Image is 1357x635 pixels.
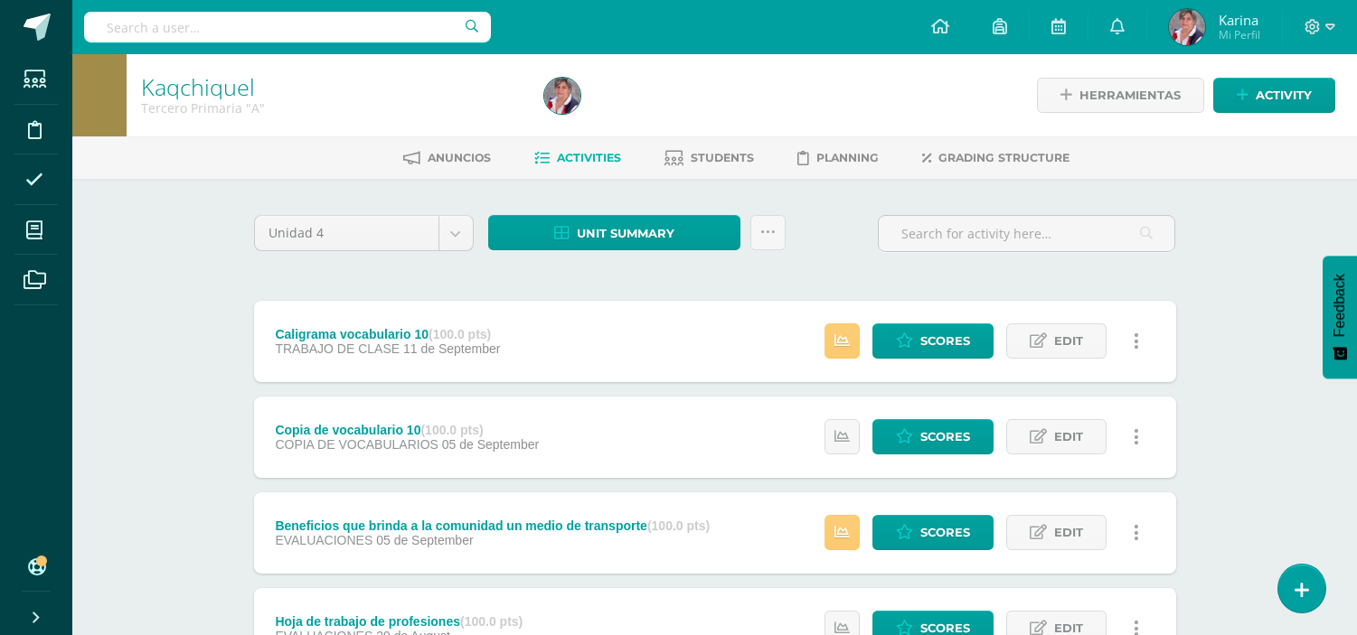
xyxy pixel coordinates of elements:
[920,420,970,453] span: Scores
[376,533,473,547] span: 05 de September
[460,614,523,629] strong: (100.0 pts)
[544,78,580,114] img: de0b392ea95cf163f11ecc40b2d2a7f9.png
[920,324,970,358] span: Scores
[275,341,400,356] span: TRABAJO DE CLASE
[275,423,539,437] div: Copia de vocabulario 10
[403,144,491,173] a: Anuncios
[691,151,754,164] span: Students
[1256,79,1312,112] span: Activity
[141,99,523,117] div: Tercero Primaria 'A'
[938,151,1070,164] span: Grading structure
[920,516,970,549] span: Scores
[922,144,1070,173] a: Grading structure
[1037,78,1204,113] a: Herramientas
[255,216,473,250] a: Unidad 4
[1219,11,1260,29] span: Karina
[872,419,994,454] a: Scores
[797,144,879,173] a: Planning
[557,151,621,164] span: Activities
[428,151,491,164] span: Anuncios
[429,327,491,341] strong: (100.0 pts)
[275,518,710,533] div: Beneficios que brinda a la comunidad un medio de transporte
[1054,420,1083,453] span: Edit
[141,74,523,99] h1: Kaqchiquel
[269,216,425,250] span: Unidad 4
[1332,274,1348,337] span: Feedback
[84,12,491,42] input: Search a user…
[872,323,994,359] a: Scores
[577,217,674,250] span: Unit summary
[275,437,438,452] span: COPIA DE VOCABULARIOS
[1213,78,1335,113] a: Activity
[275,327,500,341] div: Caligrama vocabulario 10
[1169,9,1205,45] img: de0b392ea95cf163f11ecc40b2d2a7f9.png
[1323,256,1357,378] button: Feedback - Mostrar encuesta
[872,515,994,550] a: Scores
[647,518,710,533] strong: (100.0 pts)
[664,144,754,173] a: Students
[879,216,1174,251] input: Search for activity here…
[1219,27,1260,42] span: Mi Perfil
[275,533,372,547] span: EVALUACIONES
[488,215,740,250] a: Unit summary
[1054,324,1083,358] span: Edit
[1079,79,1181,112] span: Herramientas
[141,71,255,102] a: Kaqchiquel
[816,151,879,164] span: Planning
[534,144,621,173] a: Activities
[442,437,539,452] span: 05 de September
[403,341,500,356] span: 11 de September
[420,423,483,437] strong: (100.0 pts)
[275,614,523,629] div: Hoja de trabajo de profesiones
[1054,516,1083,549] span: Edit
